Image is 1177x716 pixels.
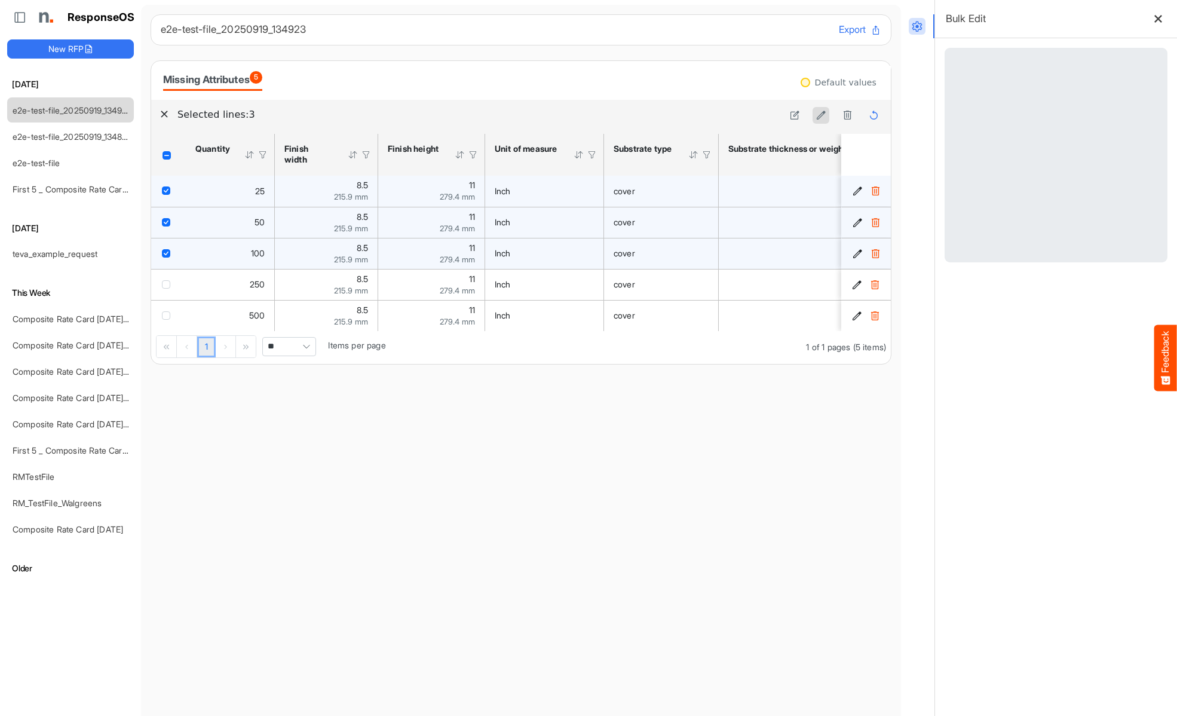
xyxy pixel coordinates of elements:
span: 215.9 mm [334,224,368,233]
td: 8.5 is template cell Column Header httpsnorthellcomontologiesmapping-rulesmeasurementhasfinishsiz... [275,269,378,300]
a: Page 1 of 1 Pages [197,336,216,358]
span: 279.4 mm [440,255,475,264]
span: 279.4 mm [440,224,475,233]
span: 215.9 mm [334,317,368,326]
div: Filter Icon [701,149,712,160]
div: Filter Icon [258,149,268,160]
td: Inch is template cell Column Header httpsnorthellcomontologiesmapping-rulesmeasurementhasunitofme... [485,207,604,238]
div: Pager Container [151,331,891,364]
span: Pagerdropdown [262,337,316,356]
td: 11 is template cell Column Header httpsnorthellcomontologiesmapping-rulesmeasurementhasfinishsize... [378,207,485,238]
img: Northell [33,5,57,29]
a: RM_TestFile_Walgreens [13,498,102,508]
div: Filter Icon [468,149,479,160]
span: 8.5 [357,305,368,315]
td: 80 is template cell Column Header httpsnorthellcomontologiesmapping-rulesmaterialhasmaterialthick... [719,269,896,300]
a: First 5 _ Composite Rate Card [DATE] [13,445,156,455]
button: Export [839,22,881,38]
div: Finish width [284,143,332,165]
td: cd11d951-cb21-4d04-be41-a54fe3287e9e is template cell Column Header [841,207,893,238]
div: Missing Attributes [163,71,262,88]
td: 80 is template cell Column Header httpsnorthellcomontologiesmapping-rulesmaterialhasmaterialthick... [719,238,896,269]
td: 11 is template cell Column Header httpsnorthellcomontologiesmapping-rulesmeasurementhasfinishsize... [378,269,485,300]
span: cover [614,186,635,196]
td: 250 is template cell Column Header httpsnorthellcomontologiesmapping-rulesorderhasquantity [186,269,275,300]
td: 100 is template cell Column Header httpsnorthellcomontologiesmapping-rulesorderhasquantity [186,238,275,269]
a: Composite Rate Card [DATE]_smaller [13,419,154,429]
td: 036bfa45-8df6-4e61-b38c-74d8108b0fd9 is template cell Column Header [841,269,893,300]
td: cover is template cell Column Header httpsnorthellcomontologiesmapping-rulesmaterialhassubstratem... [604,300,719,331]
td: checkbox [151,238,186,269]
span: Items per page [328,340,385,350]
h6: [DATE] [7,222,134,235]
button: Edit [851,185,863,197]
span: 25 [255,186,265,196]
a: e2e-test-file [13,158,60,168]
span: Inch [495,217,511,227]
td: checkbox [151,269,186,300]
td: 80 is template cell Column Header httpsnorthellcomontologiesmapping-rulesmaterialhasmaterialthick... [719,207,896,238]
div: Loading... [945,48,1167,262]
span: 215.9 mm [334,255,368,264]
span: 215.9 mm [334,192,368,201]
a: First 5 _ Composite Rate Card [DATE] (2) [13,184,168,194]
button: Edit [851,279,863,290]
span: (5 items) [853,342,886,352]
td: checkbox [151,300,186,331]
td: 8.5 is template cell Column Header httpsnorthellcomontologiesmapping-rulesmeasurementhasfinishsiz... [275,207,378,238]
div: Finish height [388,143,439,154]
button: Edit [851,310,863,322]
span: 279.4 mm [440,286,475,295]
span: 8.5 [357,180,368,190]
td: 500 is template cell Column Header httpsnorthellcomontologiesmapping-rulesorderhasquantity [186,300,275,331]
span: 8.5 [357,212,368,222]
span: 11 [469,243,475,253]
span: cover [614,279,635,289]
td: cover is template cell Column Header httpsnorthellcomontologiesmapping-rulesmaterialhassubstratem... [604,176,719,207]
span: cover [614,248,635,258]
td: 8.5 is template cell Column Header httpsnorthellcomontologiesmapping-rulesmeasurementhasfinishsiz... [275,300,378,331]
div: Filter Icon [587,149,597,160]
h6: Older [7,562,134,575]
span: 11 [469,212,475,222]
div: Go to first page [157,336,177,357]
span: 8.5 [357,243,368,253]
td: 80 is template cell Column Header httpsnorthellcomontologiesmapping-rulesmaterialhasmaterialthick... [719,176,896,207]
span: 100 [251,248,265,258]
td: 50 is template cell Column Header httpsnorthellcomontologiesmapping-rulesorderhasquantity [186,207,275,238]
td: 80 is template cell Column Header httpsnorthellcomontologiesmapping-rulesmaterialhasmaterialthick... [719,300,896,331]
span: 11 [469,180,475,190]
div: Quantity [195,143,229,154]
h1: ResponseOS [68,11,135,24]
button: Edit [851,247,863,259]
button: Delete [869,310,881,322]
span: 5 [250,71,262,84]
span: 8.5 [357,274,368,284]
td: 11 is template cell Column Header httpsnorthellcomontologiesmapping-rulesmeasurementhasfinishsize... [378,238,485,269]
h6: e2e-test-file_20250919_134923 [161,25,829,35]
button: New RFP [7,39,134,59]
span: Inch [495,310,511,320]
td: 8.5 is template cell Column Header httpsnorthellcomontologiesmapping-rulesmeasurementhasfinishsiz... [275,176,378,207]
div: Unit of measure [495,143,558,154]
td: cover is template cell Column Header httpsnorthellcomontologiesmapping-rulesmaterialhassubstratem... [604,238,719,269]
span: cover [614,310,635,320]
td: 8.5 is template cell Column Header httpsnorthellcomontologiesmapping-rulesmeasurementhasfinishsiz... [275,238,378,269]
a: Composite Rate Card [DATE] [13,524,123,534]
h6: Bulk Edit [946,10,986,27]
td: 63d08208-5c32-4b76-9c78-fc9a88b7bd82 is template cell Column Header [841,176,893,207]
span: Inch [495,279,511,289]
a: Composite Rate Card [DATE]_smaller [13,314,154,324]
a: e2e-test-file_20250919_134923 [13,105,132,115]
span: 500 [249,310,265,320]
div: Filter Icon [361,149,372,160]
a: Composite Rate Card [DATE]_smaller [13,393,154,403]
td: Inch is template cell Column Header httpsnorthellcomontologiesmapping-rulesmeasurementhasunitofme... [485,176,604,207]
a: Composite Rate Card [DATE]_smaller [13,340,154,350]
span: 11 [469,305,475,315]
td: 11 is template cell Column Header httpsnorthellcomontologiesmapping-rulesmeasurementhasfinishsize... [378,300,485,331]
td: cover is template cell Column Header httpsnorthellcomontologiesmapping-rulesmaterialhassubstratem... [604,269,719,300]
a: RMTestFile [13,472,55,482]
button: Delete [869,279,881,290]
div: Go to previous page [177,336,197,357]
